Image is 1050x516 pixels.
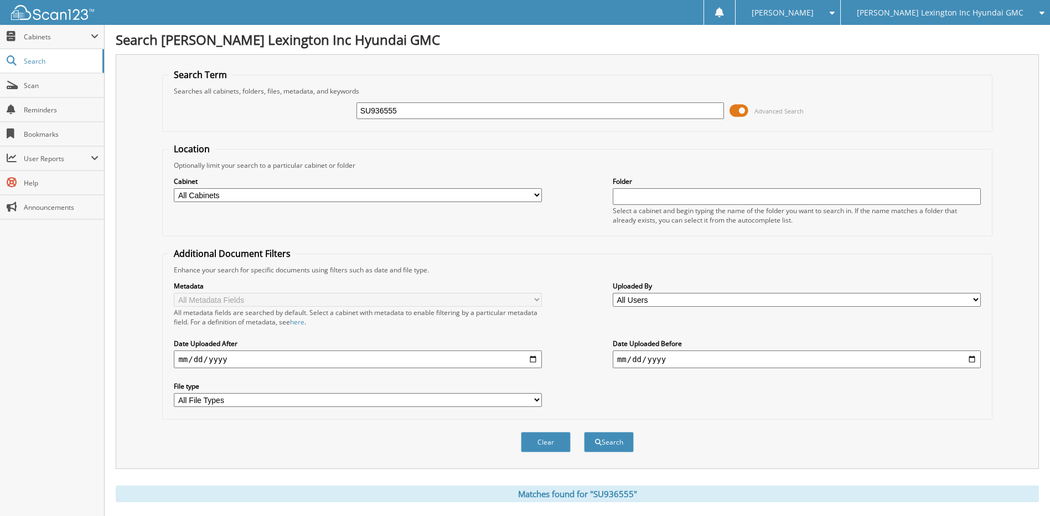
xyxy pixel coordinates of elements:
a: here [290,317,304,327]
div: Select a cabinet and begin typing the name of the folder you want to search in. If the name match... [613,206,981,225]
div: Optionally limit your search to a particular cabinet or folder [168,161,986,170]
input: end [613,350,981,368]
span: User Reports [24,154,91,163]
input: start [174,350,542,368]
img: scan123-logo-white.svg [11,5,94,20]
div: Enhance your search for specific documents using filters such as date and file type. [168,265,986,275]
legend: Search Term [168,69,232,81]
label: Date Uploaded Before [613,339,981,348]
legend: Location [168,143,215,155]
div: Matches found for "SU936555" [116,486,1039,502]
span: Announcements [24,203,99,212]
label: File type [174,381,542,391]
label: Folder [613,177,981,186]
button: Clear [521,432,571,452]
div: Searches all cabinets, folders, files, metadata, and keywords [168,86,986,96]
div: All metadata fields are searched by default. Select a cabinet with metadata to enable filtering b... [174,308,542,327]
h1: Search [PERSON_NAME] Lexington Inc Hyundai GMC [116,30,1039,49]
span: Scan [24,81,99,90]
span: Reminders [24,105,99,115]
span: Bookmarks [24,130,99,139]
span: [PERSON_NAME] Lexington Inc Hyundai GMC [857,9,1023,16]
label: Cabinet [174,177,542,186]
legend: Additional Document Filters [168,247,296,260]
span: Advanced Search [754,107,804,115]
span: Help [24,178,99,188]
span: Search [24,56,97,66]
label: Date Uploaded After [174,339,542,348]
button: Search [584,432,634,452]
span: Cabinets [24,32,91,42]
span: [PERSON_NAME] [752,9,814,16]
label: Uploaded By [613,281,981,291]
label: Metadata [174,281,542,291]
